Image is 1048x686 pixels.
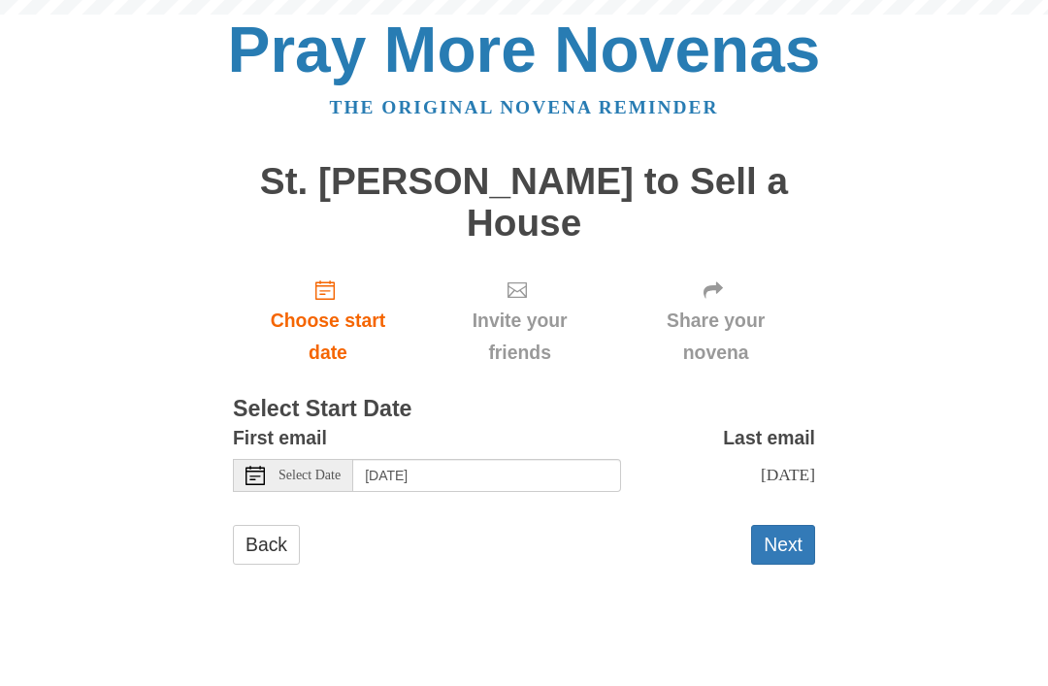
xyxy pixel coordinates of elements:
span: Choose start date [252,305,404,369]
a: Back [233,525,300,565]
span: [DATE] [761,465,815,484]
label: Last email [723,422,815,454]
span: Invite your friends [442,305,597,369]
span: Share your novena [636,305,796,369]
button: Next [751,525,815,565]
div: Click "Next" to confirm your start date first. [423,263,616,378]
div: Click "Next" to confirm your start date first. [616,263,815,378]
a: The original novena reminder [330,97,719,117]
label: First email [233,422,327,454]
a: Pray More Novenas [228,14,821,85]
span: Select Date [278,469,341,482]
a: Choose start date [233,263,423,378]
h1: St. [PERSON_NAME] to Sell a House [233,161,815,244]
h3: Select Start Date [233,397,815,422]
